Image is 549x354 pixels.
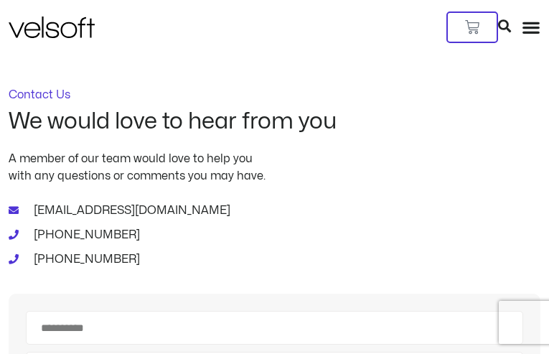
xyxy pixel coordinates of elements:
[30,251,140,268] span: [PHONE_NUMBER]
[30,226,140,243] span: [PHONE_NUMBER]
[9,17,95,38] img: Velsoft Training Materials
[9,150,540,185] p: A member of our team would love to help you with any questions or comments you may have.
[30,202,230,219] span: [EMAIL_ADDRESS][DOMAIN_NAME]
[9,89,540,101] p: Contact Us
[9,202,540,219] a: [EMAIL_ADDRESS][DOMAIN_NAME]
[9,109,540,134] h2: We would love to hear from you
[522,18,540,37] div: Menu Toggle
